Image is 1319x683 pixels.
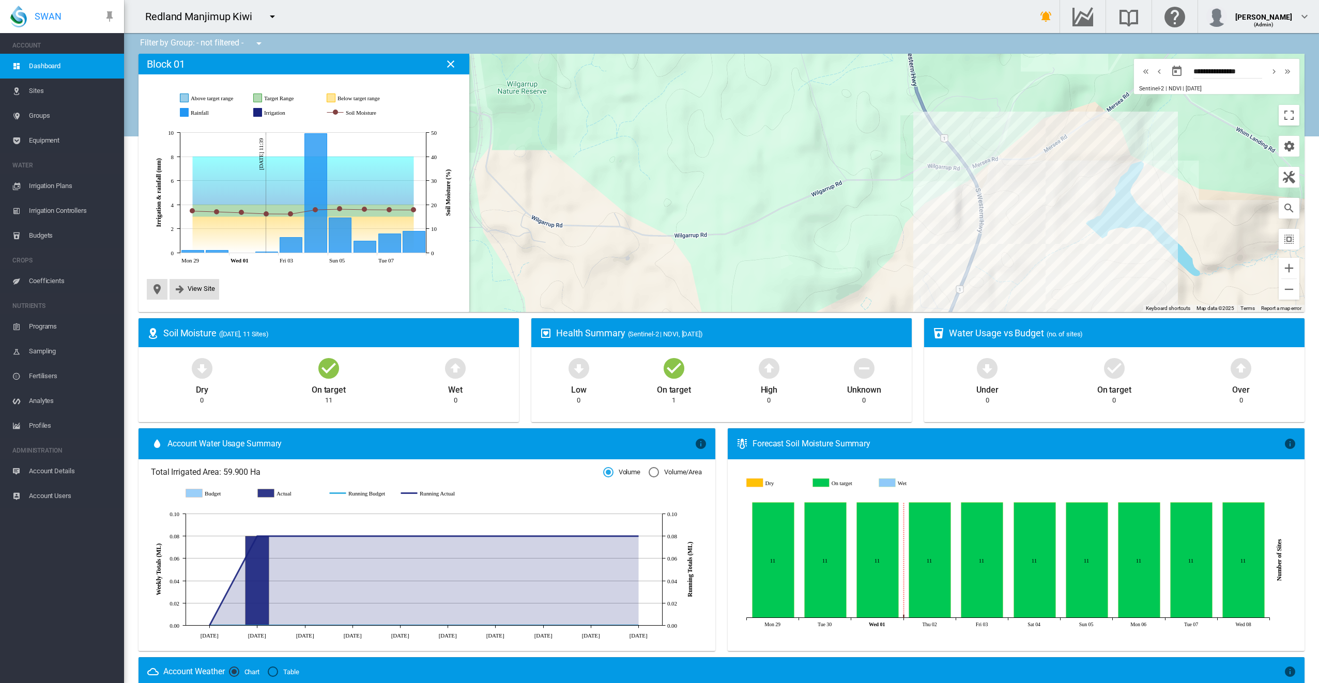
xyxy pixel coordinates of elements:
circle: Soil Moisture Sep 29, 2025 17.335404216222894 [190,209,194,213]
md-icon: icon-chevron-down [1298,10,1311,23]
tspan: 40 [431,154,437,160]
md-icon: icon-checkbox-marked-circle [662,355,686,380]
circle: Running Actual Aug 20 0.08 [350,534,355,538]
div: 0 [1239,396,1243,405]
div: Redland Manjimup Kiwi [145,9,262,24]
md-icon: icon-menu-down [253,37,265,50]
circle: Soil Moisture Oct 05, 2025 18.136047761940855 [338,207,342,211]
tspan: Fri 03 [280,257,294,263]
g: Rainfall Oct 08, 2025 1.8 [403,231,425,253]
tspan: [DATE] [534,632,553,638]
button: md-calendar [1167,61,1187,82]
md-radio-button: Volume [603,468,640,477]
g: Rainfall Oct 02, 2025 0.1 [256,252,278,253]
tspan: 0.08 [170,533,179,539]
circle: Running Budget Sep 3 0 [446,623,450,627]
div: 0 [767,396,771,405]
div: Dry [196,380,208,396]
button: Zoom in [1279,258,1299,278]
tspan: 10 [168,130,174,136]
div: 1 [672,396,676,405]
span: Account Water Usage Summary [167,438,695,449]
tspan: 0.04 [667,578,677,584]
span: Fertilisers [29,364,116,389]
tspan: [DATE] [344,632,362,638]
circle: Running Actual Aug 27 0.08 [398,534,402,538]
tspan: 0.02 [667,600,677,607]
span: Equipment [29,128,116,153]
tspan: 0.08 [667,533,677,539]
span: ADMINISTRATION [12,442,116,459]
md-icon: icon-bell-ring [1040,10,1052,23]
tspan: 0.02 [170,600,179,607]
span: Map data ©2025 [1197,305,1235,311]
tspan: 0.10 [667,511,677,517]
circle: Running Actual Sep 10 0.08 [493,534,497,538]
a: Report a map error [1261,305,1301,311]
circle: Soil Moisture Oct 02, 2025 16.193047761940857 [264,212,268,216]
circle: Soil Moisture Oct 07, 2025 17.856847761940855 [387,208,391,212]
tspan: 0.06 [170,555,179,562]
span: | [DATE] [1183,85,1201,92]
span: (no. of sites) [1047,330,1083,338]
tspan: Number of Sites [1276,539,1283,581]
md-icon: icon-chevron-left [1154,65,1165,77]
md-icon: icon-close [444,58,457,70]
tspan: 6 [171,178,174,184]
span: Total Irrigated Area: 59.900 Ha [151,467,603,478]
md-icon: icon-chevron-double-right [1282,65,1293,77]
g: Above target range [180,94,243,103]
div: Water Usage vs Budget [949,327,1296,339]
div: [PERSON_NAME] [1235,8,1292,18]
span: Coefficients [29,269,116,293]
g: On target Sep 29, 2025 11 [753,503,794,618]
md-icon: icon-cog [1283,140,1295,152]
span: Sentinel-2 | NDVI [1139,85,1181,92]
div: 0 [986,396,989,405]
span: Analytes [29,389,116,413]
button: Keyboard shortcuts [1146,305,1190,312]
md-icon: icon-chevron-right [1268,65,1280,77]
tspan: Irrigation & rainfall (mm) [155,158,162,227]
button: icon-map-marker [151,283,163,296]
g: On target Oct 07, 2025 11 [1171,503,1213,618]
circle: Soil Moisture Sep 30, 2025 17.042008483891532 [214,210,219,214]
div: On target [657,380,691,396]
md-radio-button: Chart [229,667,260,677]
md-icon: icon-weather-cloudy [147,665,159,678]
div: 0 [454,396,457,405]
tspan: 20 [431,202,437,208]
div: Low [571,380,587,396]
g: Dry [747,478,806,488]
g: On target Oct 03, 2025 11 [961,503,1003,618]
circle: Running Budget Sep 24 0 [589,623,593,627]
circle: Running Actual Aug 13 0.08 [303,534,307,538]
circle: Soil Moisture Oct 03, 2025 16.129047761940857 [288,212,293,216]
div: Account Weather [163,666,225,677]
button: icon-arrow-right-bold View Site [174,283,215,296]
button: icon-chevron-double-right [1281,65,1294,77]
span: Groups [29,103,116,128]
g: On target Oct 04, 2025 11 [1014,503,1056,618]
circle: Soil Moisture Oct 04, 2025 17.871047761940854 [313,208,317,212]
tspan: 0.00 [667,623,677,629]
g: On target Sep 30, 2025 11 [805,503,847,618]
circle: Running Actual Aug 6 0.08 [255,534,259,538]
button: Close [440,54,461,74]
span: Irrigation Plans [29,174,116,198]
div: Soil Moisture [163,327,511,339]
circle: Running Budget Aug 20 0 [350,623,355,627]
md-icon: Go to the Data Hub [1070,10,1095,23]
g: On target Oct 05, 2025 11 [1066,503,1108,618]
div: 0 [577,396,580,405]
md-icon: icon-information [1284,438,1296,450]
div: Over [1232,380,1250,396]
md-icon: Click here for help [1162,10,1187,23]
circle: Running Budget Aug 6 0 [255,623,259,627]
tspan: Tue 07 [1184,622,1198,627]
button: icon-menu-down [249,33,269,54]
tspan: 30 [431,178,437,184]
g: On target Oct 01, 2025 11 [857,503,899,618]
g: Rainfall Oct 05, 2025 2.9 [329,218,351,253]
